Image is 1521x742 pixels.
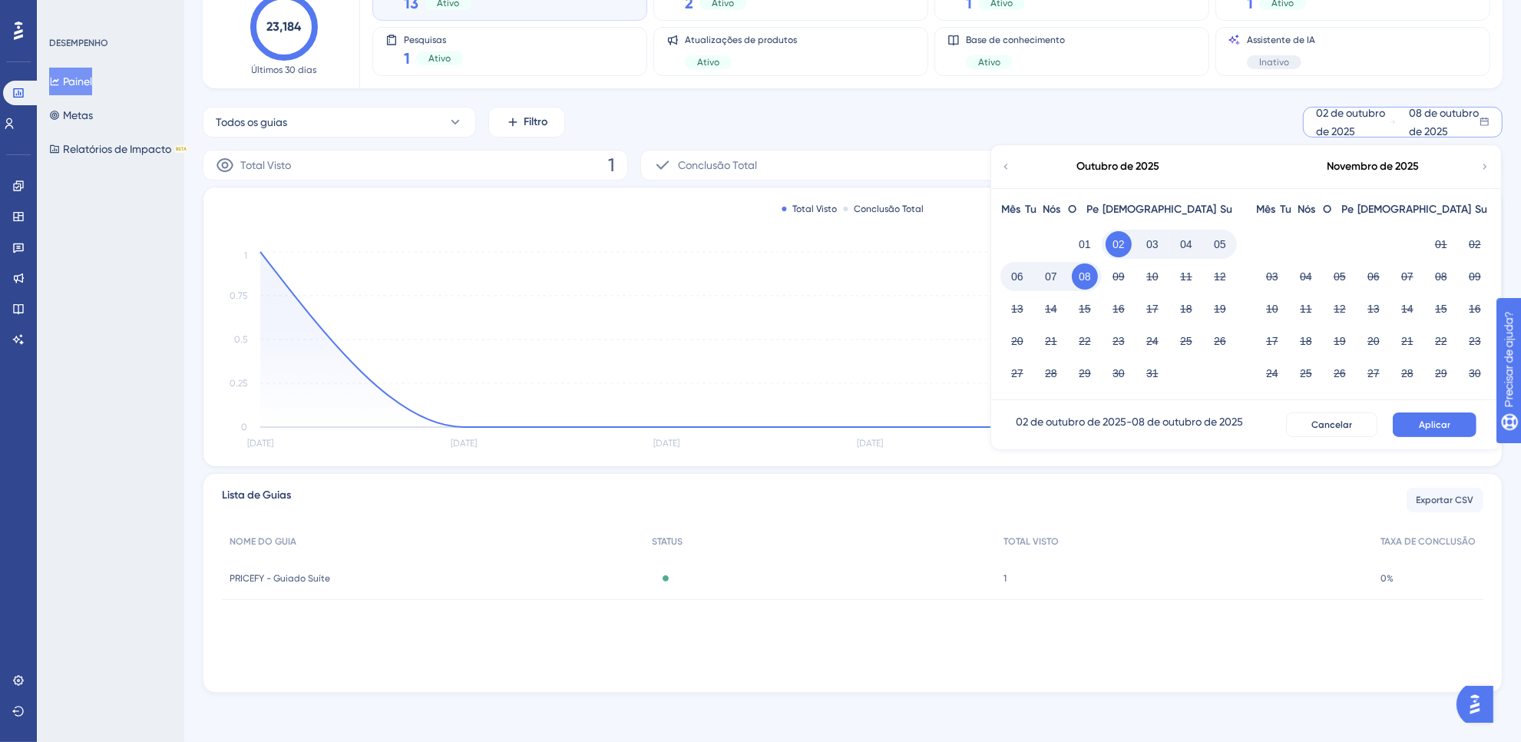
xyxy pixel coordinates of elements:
[1173,231,1199,257] button: 04
[222,489,291,502] font: Lista de Guias
[1146,270,1159,283] font: 10
[653,439,679,449] tspan: [DATE]
[1469,238,1481,250] font: 02
[1132,416,1243,428] font: 08 de outubro de 2025
[247,439,273,449] tspan: [DATE]
[1367,367,1380,379] font: 27
[1139,231,1166,257] button: 03
[1113,335,1125,347] font: 23
[1180,335,1192,347] font: 25
[1469,270,1481,283] font: 09
[404,49,410,68] font: 1
[1038,328,1064,354] button: 21
[176,146,187,151] font: BETA
[1011,270,1023,283] font: 06
[1180,238,1192,250] font: 04
[1327,328,1353,354] button: 19
[240,159,291,171] font: Total Visto
[252,65,317,75] font: Últimos 30 dias
[1072,360,1098,386] button: 29
[1435,335,1447,347] font: 22
[1311,419,1352,430] font: Cancelar
[1180,270,1192,283] font: 11
[63,75,92,88] font: Painel
[608,154,615,176] font: 1
[1428,360,1454,386] button: 29
[1357,203,1471,216] font: [DEMOGRAPHIC_DATA]
[1038,360,1064,386] button: 28
[1214,335,1226,347] font: 26
[1259,296,1285,322] button: 10
[1004,263,1030,290] button: 06
[1462,263,1488,290] button: 09
[1419,419,1450,430] font: Aplicar
[1045,270,1057,283] font: 07
[1214,303,1226,315] font: 19
[1043,203,1060,216] font: Nós
[1001,203,1020,216] font: Mês
[854,204,924,214] font: Conclusão Total
[1259,328,1285,354] button: 17
[1417,495,1474,505] font: Exportar CSV
[1394,360,1420,386] button: 28
[857,439,883,449] tspan: [DATE]
[1247,35,1315,45] font: Assistente de IA
[1079,335,1091,347] font: 22
[1323,203,1331,216] font: O
[1367,335,1380,347] font: 20
[234,334,247,345] tspan: 0.5
[1394,296,1420,322] button: 14
[1300,335,1312,347] font: 18
[1072,328,1098,354] button: 22
[1327,160,1419,173] font: Novembro de 2025
[1106,328,1132,354] button: 23
[1207,296,1233,322] button: 19
[1126,416,1132,428] font: -
[1004,573,1007,584] font: 1
[1367,270,1380,283] font: 06
[1341,203,1354,216] font: Pe
[1004,360,1030,386] button: 27
[49,68,92,95] button: Painel
[1207,328,1233,354] button: 26
[1214,270,1226,283] font: 12
[230,536,296,547] font: NOME DO GUIA
[1266,303,1278,315] font: 10
[1462,328,1488,354] button: 23
[1298,203,1315,216] font: Nós
[1079,238,1091,250] font: 01
[1435,367,1447,379] font: 29
[1259,360,1285,386] button: 24
[697,57,719,68] font: Ativo
[1259,57,1289,68] font: Inativo
[1072,296,1098,322] button: 15
[1004,536,1059,547] font: TOTAL VISTO
[1146,238,1159,250] font: 03
[230,290,247,301] tspan: 0.75
[36,7,132,18] font: Precisar de ajuda?
[1367,303,1380,315] font: 13
[1106,360,1132,386] button: 30
[216,116,287,128] font: Todos os guias
[1300,270,1312,283] font: 04
[1300,367,1312,379] font: 25
[1435,238,1447,250] font: 01
[1259,263,1285,290] button: 03
[1004,296,1030,322] button: 13
[451,439,477,449] tspan: [DATE]
[241,422,247,432] tspan: 0
[678,159,757,171] font: Conclusão Total
[1462,296,1488,322] button: 16
[966,35,1065,45] font: Base de conhecimento
[1476,203,1488,216] font: Su
[49,101,93,129] button: Metas
[1469,335,1481,347] font: 23
[1214,238,1226,250] font: 05
[1011,367,1023,379] font: 27
[1327,263,1353,290] button: 05
[1435,270,1447,283] font: 08
[244,250,247,261] tspan: 1
[1113,303,1125,315] font: 16
[1139,360,1166,386] button: 31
